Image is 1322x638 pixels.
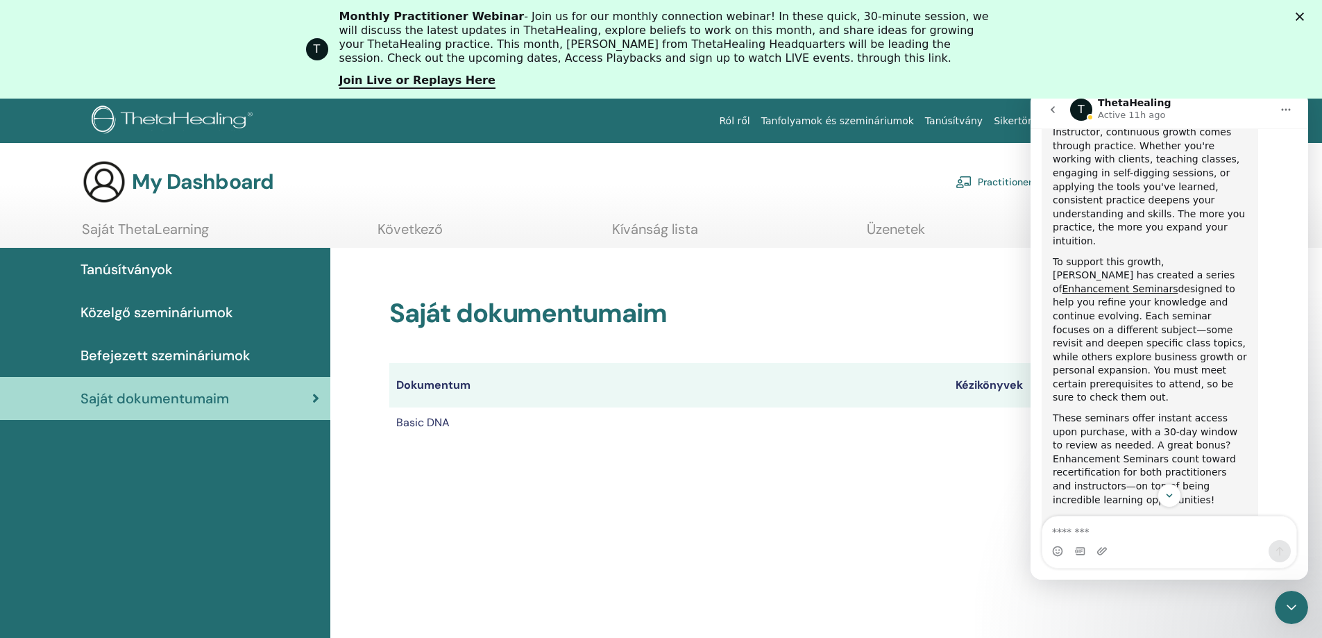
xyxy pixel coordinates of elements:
span: Közelgő szemináriumok [80,302,233,323]
a: Üzenetek [867,221,925,248]
a: Tanúsítvány [920,108,988,134]
h3: My Dashboard [132,169,273,194]
iframe: Intercom live chat [1275,591,1308,624]
th: Kézikönyvek [949,363,1060,408]
a: Sikertörténetek [988,108,1074,134]
div: - Join us for our monthly connection webinar! In these quick, 30-minute session, we will discuss ... [339,10,994,65]
a: Következő [378,221,443,248]
a: Join Live or Replays Here [339,74,495,89]
a: Ról ről [714,108,756,134]
iframe: Intercom live chat [1031,91,1308,580]
a: Saját ThetaLearning [82,221,209,248]
img: generic-user-icon.jpg [82,160,126,204]
img: chalkboard-teacher.svg [956,176,972,188]
b: Monthly Practitioner Webinar [339,10,525,23]
h2: Saját dokumentumaim [389,298,1189,330]
span: Befejezett szemináriumok [80,345,251,366]
th: Dokumentum [389,363,949,408]
a: Tanfolyamok és szemináriumok [756,108,920,134]
a: Kívánság lista [612,221,698,248]
a: Practitioner Dashboard [956,167,1085,197]
span: Saját dokumentumaim [80,388,229,409]
div: Close [1296,12,1310,21]
div: Profile image for ThetaHealing [306,38,328,60]
img: logo.png [92,106,257,137]
td: Basic DNA [389,408,949,438]
span: Tanúsítványok [80,259,173,280]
